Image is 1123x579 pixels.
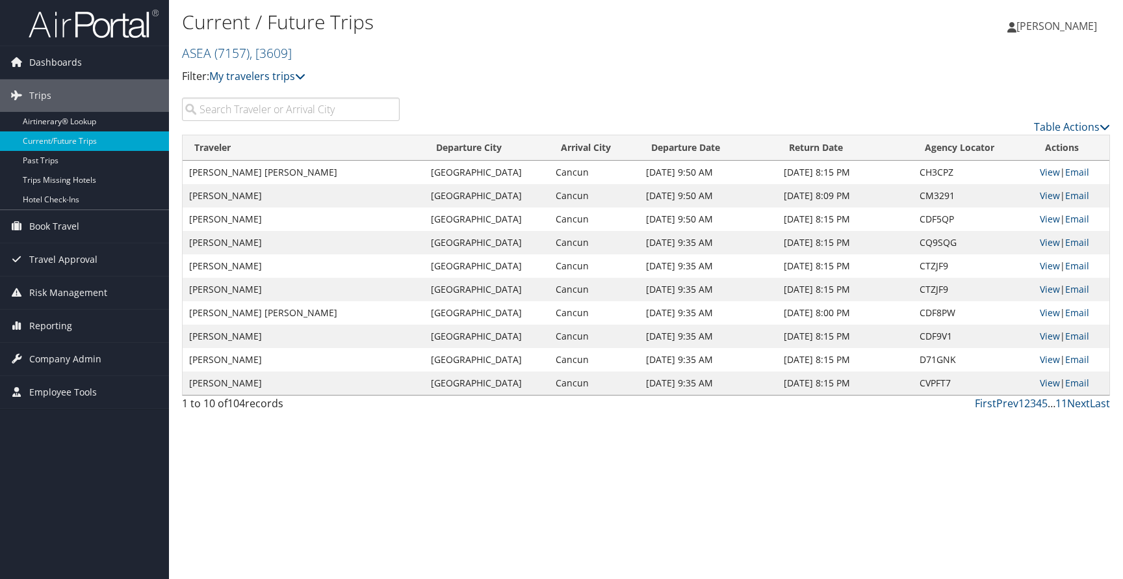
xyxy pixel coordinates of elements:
[913,325,1033,348] td: CDF9V1
[777,208,914,231] td: [DATE] 8:15 PM
[1040,353,1060,366] a: View
[1065,189,1089,202] a: Email
[183,208,424,231] td: [PERSON_NAME]
[424,371,549,395] td: [GEOGRAPHIC_DATA]
[549,254,639,278] td: Cancun
[424,278,549,301] td: [GEOGRAPHIC_DATA]
[424,231,549,254] td: [GEOGRAPHIC_DATA]
[1033,184,1109,208] td: |
[639,301,777,325] td: [DATE] 9:35 AM
[1033,348,1109,371] td: |
[250,44,292,62] span: , [ 3609 ]
[996,396,1018,411] a: Prev
[1040,330,1060,342] a: View
[639,208,777,231] td: [DATE] 9:50 AM
[1067,396,1090,411] a: Next
[913,254,1033,278] td: CTZJF9
[777,348,914,371] td: [DATE] 8:15 PM
[1065,166,1089,178] a: Email
[777,135,914,161] th: Return Date: activate to sort column ascending
[639,231,777,254] td: [DATE] 9:35 AM
[639,348,777,371] td: [DATE] 9:35 AM
[183,325,424,348] td: [PERSON_NAME]
[1033,254,1109,278] td: |
[639,254,777,278] td: [DATE] 9:35 AM
[424,161,549,184] td: [GEOGRAPHIC_DATA]
[424,325,549,348] td: [GEOGRAPHIC_DATA]
[1040,283,1060,295] a: View
[1065,377,1089,389] a: Email
[424,135,549,161] th: Departure City: activate to sort column ascending
[913,348,1033,371] td: D71GNK
[29,79,51,112] span: Trips
[1040,213,1060,225] a: View
[29,8,159,39] img: airportal-logo.png
[182,396,400,418] div: 1 to 10 of records
[1055,396,1067,411] a: 11
[913,301,1033,325] td: CDF8PW
[1033,301,1109,325] td: |
[777,231,914,254] td: [DATE] 8:15 PM
[1018,396,1024,411] a: 1
[913,278,1033,301] td: CTZJF9
[1030,396,1036,411] a: 3
[777,161,914,184] td: [DATE] 8:15 PM
[182,44,292,62] a: ASEA
[1040,166,1060,178] a: View
[1065,213,1089,225] a: Email
[549,184,639,208] td: Cancun
[1024,396,1030,411] a: 2
[1040,306,1060,319] a: View
[183,254,424,278] td: [PERSON_NAME]
[29,243,97,276] span: Travel Approval
[639,184,777,208] td: [DATE] 9:50 AM
[777,325,914,348] td: [DATE] 8:15 PM
[183,278,424,301] td: [PERSON_NAME]
[183,348,424,371] td: [PERSON_NAME]
[1007,7,1110,46] a: [PERSON_NAME]
[183,135,424,161] th: Traveler: activate to sort column ascending
[549,278,639,301] td: Cancun
[777,184,914,208] td: [DATE] 8:09 PM
[639,278,777,301] td: [DATE] 9:35 AM
[1040,189,1060,202] a: View
[29,343,101,375] span: Company Admin
[29,376,97,409] span: Employee Tools
[777,301,914,325] td: [DATE] 8:00 PM
[913,135,1033,161] th: Agency Locator: activate to sort column ascending
[29,310,72,342] span: Reporting
[424,184,549,208] td: [GEOGRAPHIC_DATA]
[549,135,639,161] th: Arrival City: activate to sort column ascending
[1065,330,1089,342] a: Email
[424,254,549,278] td: [GEOGRAPHIC_DATA]
[29,210,79,243] span: Book Travel
[639,161,777,184] td: [DATE] 9:50 AM
[227,396,245,411] span: 104
[209,69,305,83] a: My travelers trips
[424,301,549,325] td: [GEOGRAPHIC_DATA]
[1033,135,1109,161] th: Actions
[975,396,996,411] a: First
[549,301,639,325] td: Cancun
[424,348,549,371] td: [GEOGRAPHIC_DATA]
[913,184,1033,208] td: CM3291
[1048,396,1055,411] span: …
[182,98,400,121] input: Search Traveler or Arrival City
[549,348,639,371] td: Cancun
[1040,236,1060,249] a: View
[183,301,424,325] td: [PERSON_NAME] [PERSON_NAME]
[549,161,639,184] td: Cancun
[214,44,250,62] span: ( 7157 )
[1042,396,1048,411] a: 5
[1033,208,1109,231] td: |
[1065,260,1089,272] a: Email
[1016,19,1097,33] span: [PERSON_NAME]
[1033,278,1109,301] td: |
[1036,396,1042,411] a: 4
[1033,161,1109,184] td: |
[29,46,82,79] span: Dashboards
[1040,377,1060,389] a: View
[1065,283,1089,295] a: Email
[1065,353,1089,366] a: Email
[183,184,424,208] td: [PERSON_NAME]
